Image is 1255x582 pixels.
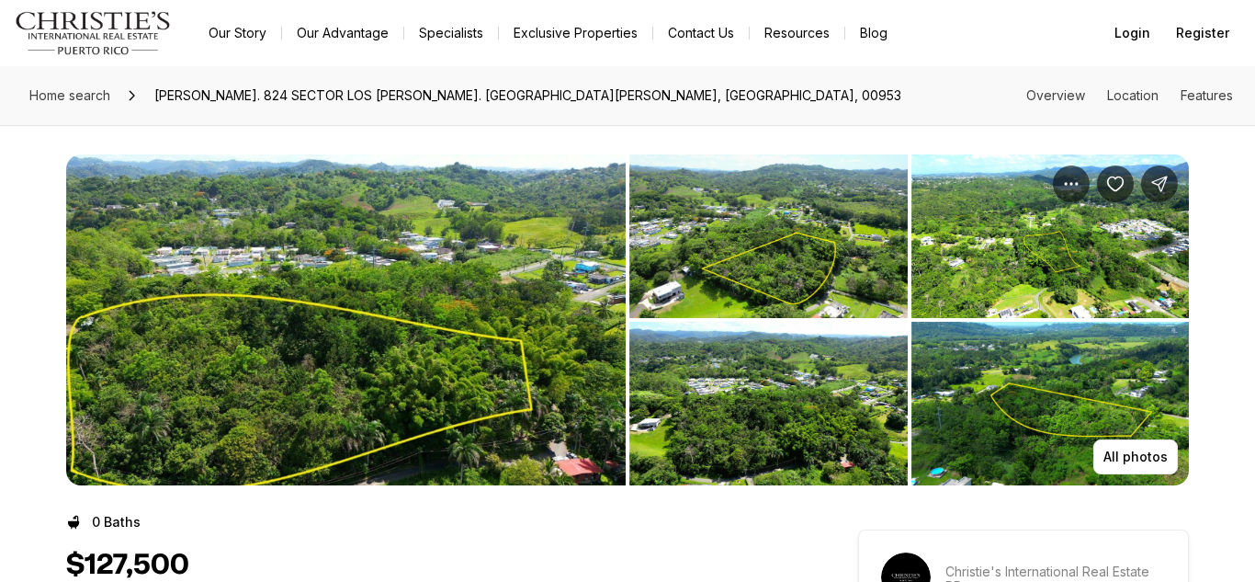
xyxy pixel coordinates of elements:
[1026,87,1085,103] a: Skip to: Overview
[147,81,909,110] span: [PERSON_NAME]. 824 SECTOR LOS [PERSON_NAME]. [GEOGRAPHIC_DATA][PERSON_NAME], [GEOGRAPHIC_DATA], 0...
[15,11,172,55] img: logo
[66,154,626,485] li: 1 of 4
[1053,165,1090,202] button: Property options
[22,81,118,110] a: Home search
[1107,87,1159,103] a: Skip to: Location
[194,20,281,46] a: Our Story
[404,20,498,46] a: Specialists
[911,322,1190,485] button: View image gallery
[499,20,652,46] a: Exclusive Properties
[92,515,141,530] p: 0 Baths
[66,154,1189,485] div: Listing Photos
[1141,165,1178,202] button: Share Property: CARR. 824 SECTOR LOS ALVAREZ BO. QUEBRADA CRUZ
[629,154,908,318] button: View image gallery
[1097,165,1134,202] button: Save Property: CARR. 824 SECTOR LOS ALVAREZ BO. QUEBRADA CRUZ
[1026,88,1233,103] nav: Page section menu
[1165,15,1240,51] button: Register
[1176,26,1229,40] span: Register
[653,20,749,46] button: Contact Us
[845,20,902,46] a: Blog
[911,154,1190,318] button: View image gallery
[66,154,626,485] button: View image gallery
[282,20,403,46] a: Our Advantage
[1181,87,1233,103] a: Skip to: Features
[629,154,1189,485] li: 2 of 4
[750,20,844,46] a: Resources
[29,87,110,103] span: Home search
[629,322,908,485] button: View image gallery
[1114,26,1150,40] span: Login
[1103,15,1161,51] button: Login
